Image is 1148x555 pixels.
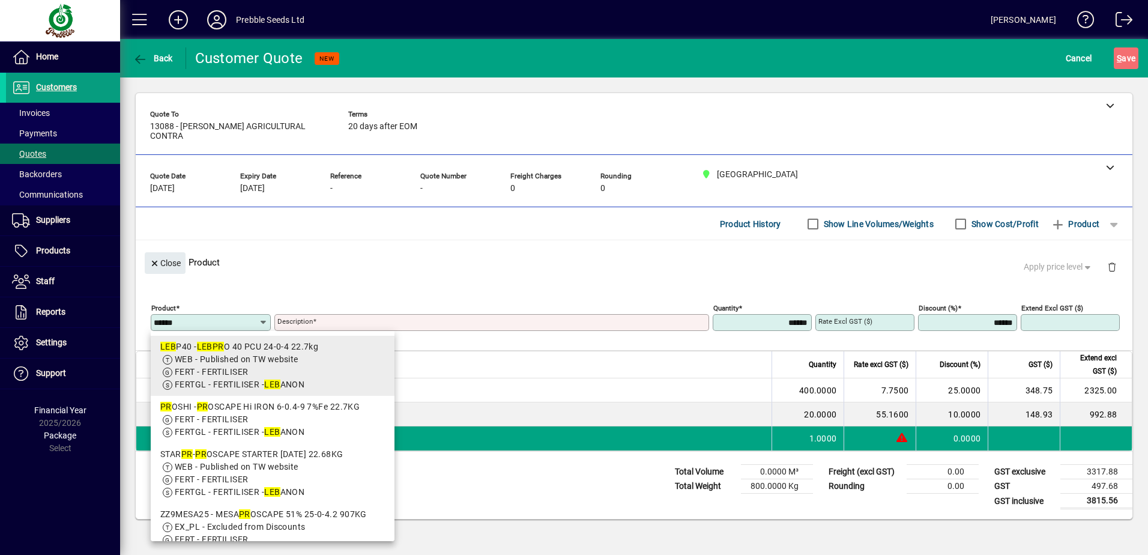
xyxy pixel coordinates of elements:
span: Apply price level [1024,261,1093,273]
td: Freight (excl GST) [823,465,907,479]
span: Extend excl GST ($) [1068,351,1117,378]
a: Invoices [6,103,120,123]
span: [DATE] [150,184,175,193]
a: Products [6,236,120,266]
label: Show Cost/Profit [969,218,1039,230]
span: Staff [36,276,55,286]
span: Rate excl GST ($) [854,358,908,371]
div: 55.1600 [851,408,908,420]
em: PR [195,449,207,459]
span: FERTGL - FERTILISER - ANON [175,487,304,497]
td: 497.68 [1060,479,1132,494]
span: Cancel [1066,49,1092,68]
td: 348.75 [988,378,1060,402]
mat-label: Extend excl GST ($) [1021,304,1083,312]
span: FERT - FERTILISER [175,414,248,424]
span: Products [36,246,70,255]
span: S [1117,53,1122,63]
span: 400.0000 [799,384,836,396]
span: Financial Year [34,405,86,415]
span: - [330,184,333,193]
span: 20.0000 [804,408,836,420]
td: 0.0000 M³ [741,465,813,479]
td: Total Weight [669,479,741,494]
em: PR [160,402,172,411]
span: GST ($) [1029,358,1053,371]
button: Apply price level [1019,256,1098,278]
div: STAR - OSCAPE STARTER [DATE] 22.68KG [160,448,385,461]
button: Save [1114,47,1138,69]
em: LEB [197,342,213,351]
span: Support [36,368,66,378]
em: LEB [160,342,176,351]
span: WEB - Published on TW website [175,354,298,364]
span: NEW [319,55,334,62]
mat-option: PROSHI - PROSCAPE Hi IRON 6-0.4-9 7%Fe 22.7KG [151,396,394,443]
a: Staff [6,267,120,297]
a: Support [6,359,120,389]
mat-label: Description [277,317,313,326]
em: PR [197,402,208,411]
app-page-header-button: Close [142,257,189,268]
td: 992.88 [1060,402,1132,426]
span: EX_PL - Excluded from Discounts [175,522,306,532]
app-page-header-button: Back [120,47,186,69]
div: Customer Quote [195,49,303,68]
td: Rounding [823,479,907,494]
mat-option: STARPR - PROSCAPE STARTER 16-11-10 22.68KG [151,443,394,503]
span: 1.0000 [809,432,837,444]
div: P40 - O 40 PCU 24-0-4 22.7kg [160,341,385,353]
mat-label: Discount (%) [919,304,958,312]
div: ZZ9MESA25 - MESA OSCAPE 51% 25-0-4.2 907KG [160,508,385,521]
a: Reports [6,297,120,327]
a: Settings [6,328,120,358]
button: Cancel [1063,47,1095,69]
div: OSHI - OSCAPE Hi IRON 6-0.4-9 7%Fe 22.7KG [160,401,385,413]
span: Settings [36,338,67,347]
a: Suppliers [6,205,120,235]
td: 3815.56 [1060,494,1132,509]
span: 0 [600,184,605,193]
label: Show Line Volumes/Weights [821,218,934,230]
span: 13088 - [PERSON_NAME] AGRICULTURAL CONTRA [150,122,330,141]
span: Product History [720,214,781,234]
span: Payments [12,129,57,138]
button: Profile [198,9,236,31]
span: FERT - FERTILISER [175,475,248,484]
button: Back [130,47,176,69]
span: Reports [36,307,65,317]
span: 0 [510,184,515,193]
span: FERT - FERTILISER [175,535,248,544]
span: Suppliers [36,215,70,225]
em: PR [181,449,193,459]
span: Close [150,253,181,273]
td: GST inclusive [988,494,1060,509]
div: [PERSON_NAME] [991,10,1056,29]
a: Logout [1107,2,1133,41]
app-page-header-button: Delete [1098,261,1126,272]
span: - [420,184,423,193]
a: Knowledge Base [1068,2,1095,41]
span: Quotes [12,149,46,159]
span: Invoices [12,108,50,118]
td: 2325.00 [1060,378,1132,402]
div: 7.7500 [851,384,908,396]
span: Quantity [809,358,836,371]
mat-label: Quantity [713,304,739,312]
span: ave [1117,49,1135,68]
a: Home [6,42,120,72]
td: 800.0000 Kg [741,479,813,494]
td: GST exclusive [988,465,1060,479]
td: Total Volume [669,465,741,479]
td: 10.0000 [916,402,988,426]
a: Payments [6,123,120,144]
div: Prebble Seeds Ltd [236,10,304,29]
span: FERTGL - FERTILISER - ANON [175,427,304,437]
span: WEB - Published on TW website [175,462,298,472]
span: FERTGL - FERTILISER - ANON [175,380,304,389]
td: 148.93 [988,402,1060,426]
td: GST [988,479,1060,494]
em: LEB [264,427,280,437]
span: Home [36,52,58,61]
em: LEB [264,380,280,389]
